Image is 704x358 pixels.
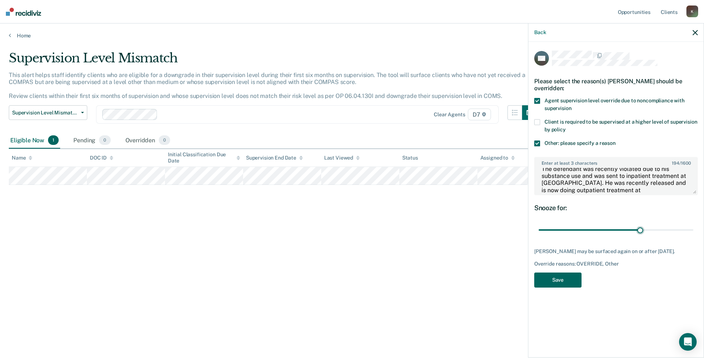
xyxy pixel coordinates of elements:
[535,167,697,194] textarea: The defendant was recently violated due to his substance use and was sent to inpatient treatment ...
[672,161,690,166] span: / 1600
[12,110,78,116] span: Supervision Level Mismatch
[90,155,113,161] div: DOC ID
[672,161,679,166] span: 194
[544,140,616,146] span: Other: please specify a reason
[534,204,698,212] div: Snooze for:
[544,98,685,111] span: Agent supervision level override due to noncompliance with supervision
[468,109,491,120] span: D7
[686,6,698,17] div: K
[434,112,465,118] div: Clear agents
[9,72,525,100] p: This alert helps staff identify clients who are eligible for a downgrade in their supervision lev...
[9,132,60,149] div: Eligible Now
[534,72,698,98] div: Please select the reason(s) [PERSON_NAME] should be overridden:
[402,155,418,161] div: Status
[534,261,698,267] div: Override reasons: OVERRIDE, Other
[99,135,110,145] span: 0
[246,155,303,161] div: Supervision End Date
[168,151,240,164] div: Initial Classification Due Date
[544,119,697,132] span: Client is required to be supervised at a higher level of supervision by policy
[124,132,172,149] div: Overridden
[480,155,515,161] div: Assigned to
[48,135,59,145] span: 1
[679,333,697,351] div: Open Intercom Messenger
[6,8,41,16] img: Recidiviz
[534,29,546,36] button: Back
[9,32,695,39] a: Home
[72,132,112,149] div: Pending
[9,51,537,72] div: Supervision Level Mismatch
[534,248,698,255] div: [PERSON_NAME] may be surfaced again on or after [DATE].
[535,158,697,166] label: Enter at least 3 characters
[324,155,360,161] div: Last Viewed
[159,135,170,145] span: 0
[12,155,32,161] div: Name
[534,273,582,288] button: Save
